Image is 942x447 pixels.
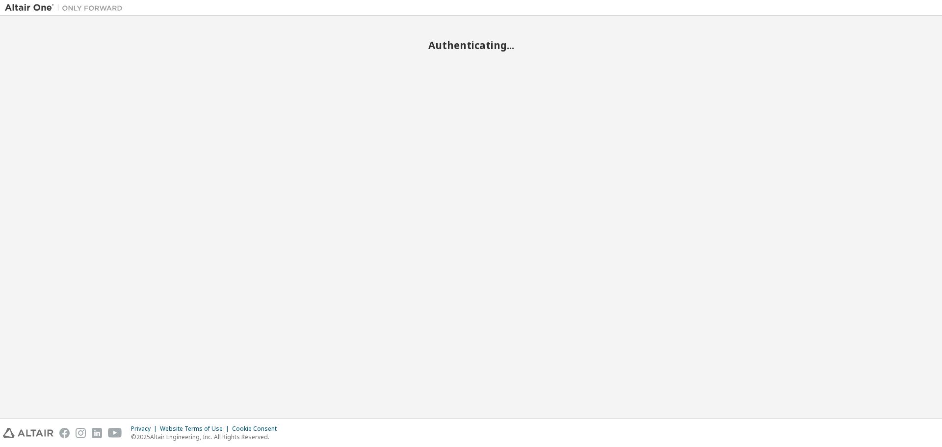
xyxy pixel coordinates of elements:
img: Altair One [5,3,128,13]
img: altair_logo.svg [3,428,53,438]
img: instagram.svg [76,428,86,438]
div: Cookie Consent [232,425,283,433]
img: youtube.svg [108,428,122,438]
img: linkedin.svg [92,428,102,438]
div: Website Terms of Use [160,425,232,433]
p: © 2025 Altair Engineering, Inc. All Rights Reserved. [131,433,283,441]
div: Privacy [131,425,160,433]
img: facebook.svg [59,428,70,438]
h2: Authenticating... [5,39,937,52]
